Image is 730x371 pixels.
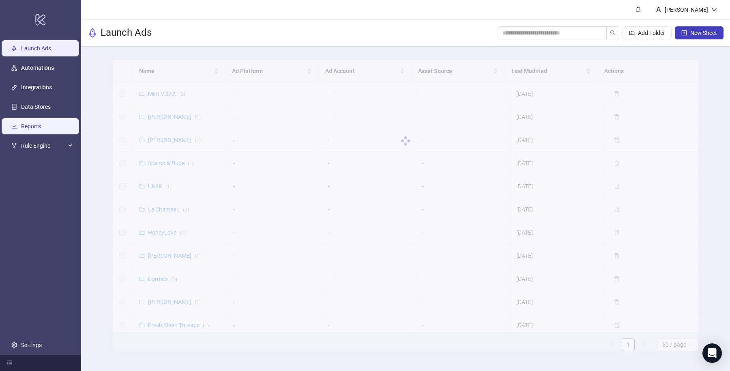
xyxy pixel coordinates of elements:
a: Launch Ads [21,45,51,52]
span: Add Folder [638,30,665,36]
span: Rule Engine [21,138,66,154]
span: down [711,7,717,13]
span: New Sheet [690,30,717,36]
div: Open Intercom Messenger [702,343,722,363]
span: plus-square [681,30,687,36]
a: Reports [21,123,41,130]
a: Integrations [21,84,52,91]
button: Add Folder [623,26,672,39]
span: fork [11,143,17,149]
a: Automations [21,65,54,71]
button: New Sheet [675,26,724,39]
h3: Launch Ads [101,26,152,39]
span: folder-add [629,30,635,36]
span: bell [636,6,641,12]
a: Data Stores [21,104,51,110]
span: search [610,30,616,36]
span: user [656,7,661,13]
span: rocket [88,28,97,38]
a: Settings [21,342,42,348]
span: menu-fold [6,360,12,366]
div: [PERSON_NAME] [661,5,711,14]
